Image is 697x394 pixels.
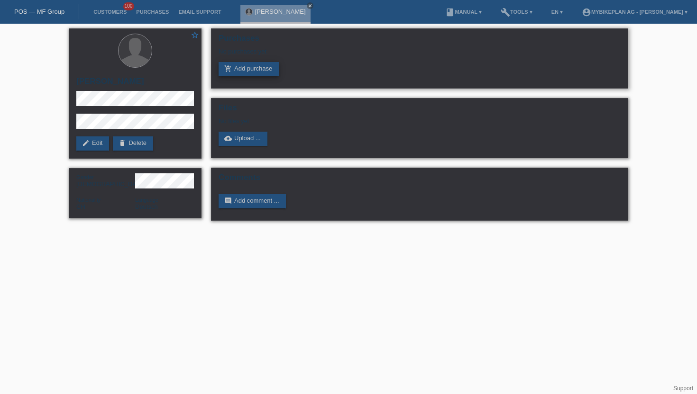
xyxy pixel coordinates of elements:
div: No files yet [219,117,508,125]
i: star_border [191,31,199,39]
a: Customers [89,9,131,15]
a: Email Support [174,9,226,15]
i: edit [82,139,90,147]
a: editEdit [76,136,109,151]
span: 100 [123,2,135,10]
span: Deutsch [135,203,158,210]
a: EN ▾ [547,9,568,15]
h2: Files [219,103,621,117]
div: [DEMOGRAPHIC_DATA] [76,173,135,188]
i: close [308,3,312,8]
div: No purchases yet [219,48,621,62]
a: [PERSON_NAME] [255,8,306,15]
i: delete [119,139,126,147]
a: buildTools ▾ [496,9,537,15]
a: commentAdd comment ... [219,194,286,208]
a: POS — MF Group [14,8,64,15]
span: Nationality [76,197,101,203]
i: cloud_upload [224,134,232,142]
h2: Comments [219,173,621,187]
h2: Purchases [219,34,621,48]
a: deleteDelete [113,136,153,151]
i: comment [224,197,232,205]
i: book [445,8,455,17]
span: Switzerland [76,203,85,210]
i: build [501,8,510,17]
i: account_circle [582,8,591,17]
a: Support [673,385,693,392]
span: Language [135,197,158,203]
a: account_circleMybikeplan AG - [PERSON_NAME] ▾ [577,9,692,15]
i: add_shopping_cart [224,65,232,72]
a: bookManual ▾ [440,9,486,15]
span: Gender [76,174,94,180]
a: close [307,2,313,9]
a: cloud_uploadUpload ... [219,132,267,146]
a: star_border [191,31,199,41]
a: add_shopping_cartAdd purchase [219,62,279,76]
a: Purchases [131,9,174,15]
h2: [PERSON_NAME] [76,77,194,91]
